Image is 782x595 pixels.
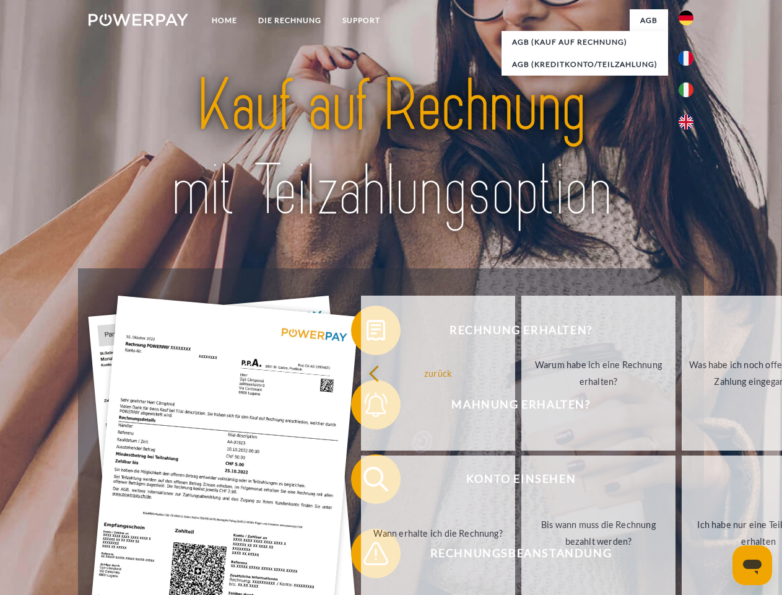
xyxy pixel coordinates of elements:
div: zurück [368,364,508,381]
img: en [679,115,693,130]
div: Bis wann muss die Rechnung bezahlt werden? [529,516,668,550]
div: Warum habe ich eine Rechnung erhalten? [529,356,668,390]
div: Wann erhalte ich die Rechnung? [368,524,508,541]
iframe: Schaltfläche zum Öffnen des Messaging-Fensters [732,545,772,585]
a: SUPPORT [332,9,391,32]
img: it [679,82,693,97]
a: AGB (Kauf auf Rechnung) [502,31,668,53]
a: Home [201,9,248,32]
img: title-powerpay_de.svg [118,59,664,237]
a: agb [630,9,668,32]
img: logo-powerpay-white.svg [89,14,188,26]
a: DIE RECHNUNG [248,9,332,32]
img: fr [679,51,693,66]
img: de [679,11,693,25]
a: AGB (Kreditkonto/Teilzahlung) [502,53,668,76]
